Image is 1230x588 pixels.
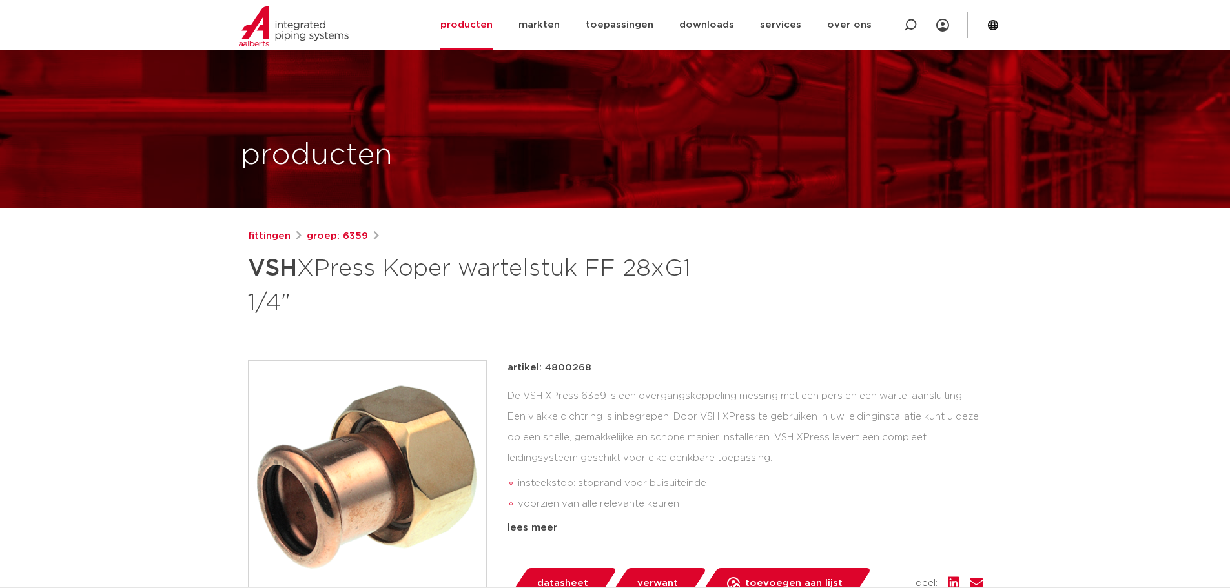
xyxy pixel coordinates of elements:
[248,249,733,319] h1: XPress Koper wartelstuk FF 28xG1 1/4"
[248,228,291,244] a: fittingen
[507,520,983,536] div: lees meer
[518,473,983,494] li: insteekstop: stoprand voor buisuiteinde
[507,386,983,515] div: De VSH XPress 6359 is een overgangskoppeling messing met een pers en een wartel aansluiting. Een ...
[507,360,591,376] p: artikel: 4800268
[241,135,393,176] h1: producten
[518,494,983,514] li: voorzien van alle relevante keuren
[307,228,368,244] a: groep: 6359
[248,257,297,280] strong: VSH
[518,514,983,535] li: Leak Before Pressed-functie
